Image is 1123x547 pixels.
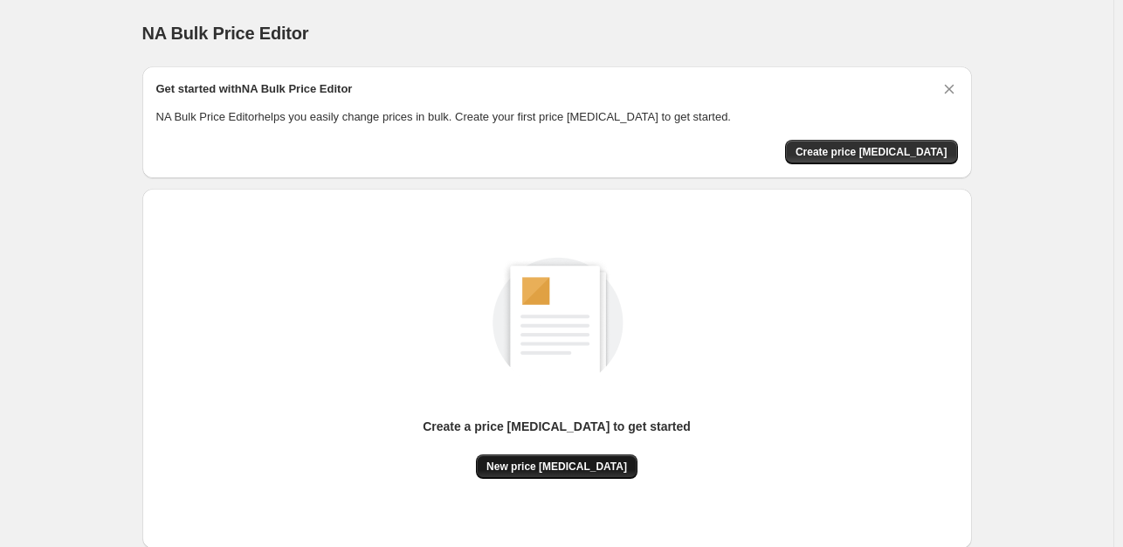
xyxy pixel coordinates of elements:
[796,145,947,159] span: Create price [MEDICAL_DATA]
[785,140,958,164] button: Create price change job
[156,80,353,98] h2: Get started with NA Bulk Price Editor
[940,80,958,98] button: Dismiss card
[476,454,637,479] button: New price [MEDICAL_DATA]
[156,108,958,126] p: NA Bulk Price Editor helps you easily change prices in bulk. Create your first price [MEDICAL_DAT...
[142,24,309,43] span: NA Bulk Price Editor
[423,418,691,435] p: Create a price [MEDICAL_DATA] to get started
[486,460,627,474] span: New price [MEDICAL_DATA]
